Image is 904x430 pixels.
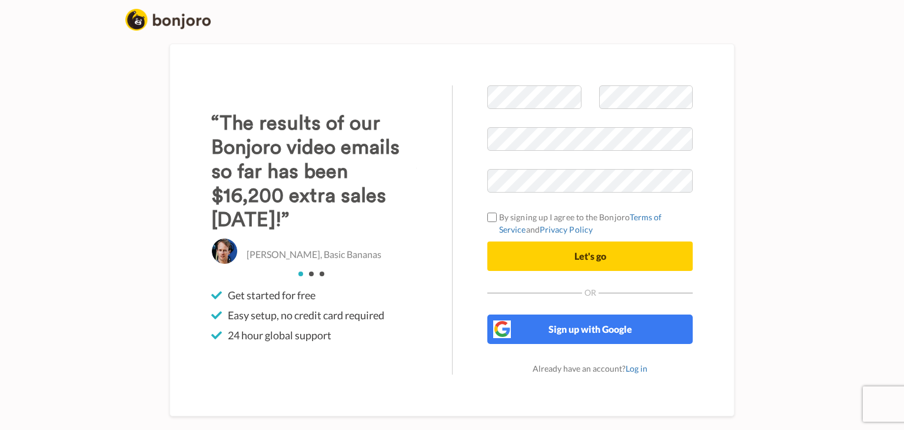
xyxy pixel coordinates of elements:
span: Get started for free [228,288,315,302]
a: Privacy Policy [540,224,593,234]
input: By signing up I agree to the BonjoroTerms of ServiceandPrivacy Policy [487,213,497,222]
span: 24 hour global support [228,328,331,342]
img: logo_full.png [125,9,211,31]
span: Easy setup, no credit card required [228,308,384,322]
span: Or [582,289,599,297]
a: Terms of Service [499,212,662,234]
span: Already have an account? [533,363,647,373]
img: Christo Hall, Basic Bananas [211,238,238,264]
button: Let's go [487,242,693,271]
h3: “The results of our Bonjoro video emails so far has been $16,200 extra sales [DATE]!” [211,111,417,232]
a: Log in [626,363,647,373]
label: By signing up I agree to the Bonjoro and [487,211,693,236]
span: Sign up with Google [549,323,632,335]
p: [PERSON_NAME], Basic Bananas [247,248,381,262]
button: Sign up with Google [487,315,693,344]
span: Let's go [574,250,606,262]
